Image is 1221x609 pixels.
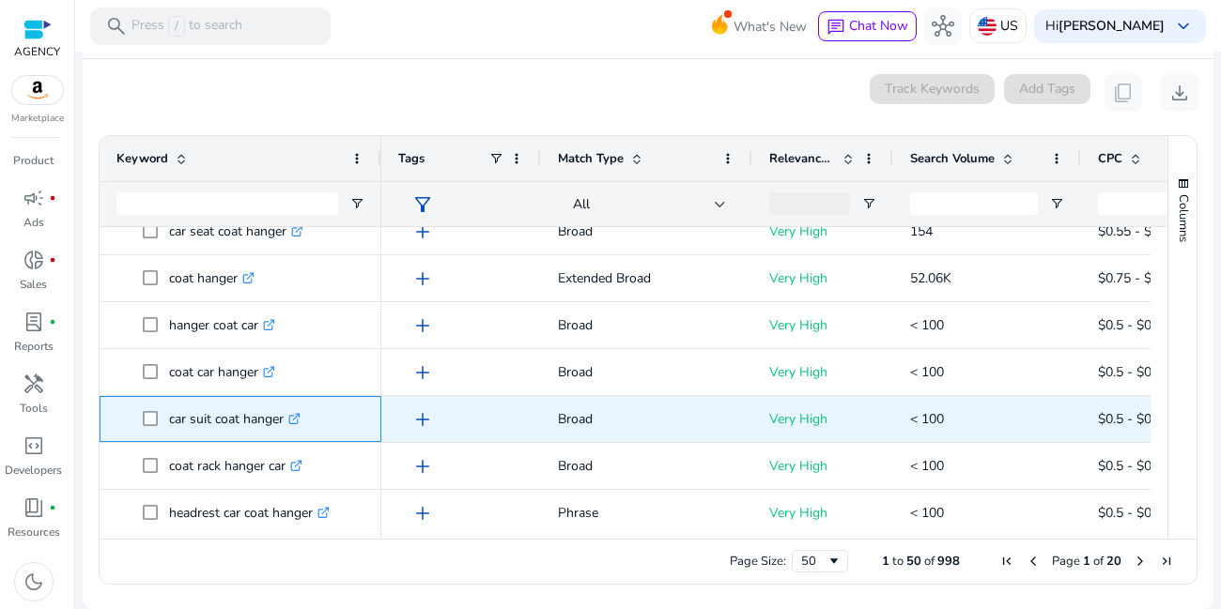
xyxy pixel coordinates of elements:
[1098,504,1169,522] span: $0.5 - $0.75
[49,194,56,202] span: fiber_manual_record
[11,112,64,126] p: Marketplace
[1161,74,1198,112] button: download
[411,267,434,290] span: add
[23,496,45,519] span: book_4
[937,553,960,570] span: 998
[558,259,735,297] p: Extended Broad
[23,249,45,271] span: donut_small
[411,502,434,525] span: add
[116,150,168,167] span: Keyword
[23,214,44,231] p: Ads
[169,353,275,391] p: coat car hanger
[169,212,303,251] p: car seat coat hanger
[12,76,63,104] img: amazon.svg
[1098,363,1169,381] span: $0.5 - $0.75
[1159,554,1174,569] div: Last Page
[49,318,56,326] span: fiber_manual_record
[1049,196,1064,211] button: Open Filter Menu
[558,212,735,251] p: Broad
[769,212,876,251] p: Very High
[1098,410,1169,428] span: $0.5 - $0.75
[398,150,425,167] span: Tags
[411,314,434,337] span: add
[769,150,835,167] span: Relevance Score
[169,400,301,438] p: car suit coat hanger
[558,400,735,438] p: Broad
[1106,553,1121,570] span: 20
[1098,457,1169,475] span: $0.5 - $0.75
[23,187,45,209] span: campaign
[906,553,921,570] span: 50
[1026,554,1041,569] div: Previous Page
[827,18,845,37] span: chat
[13,152,54,169] p: Product
[910,222,933,240] span: 154
[769,353,876,391] p: Very High
[1000,9,1018,42] p: US
[769,259,876,297] p: Very High
[1175,194,1192,242] span: Columns
[1168,82,1191,104] span: download
[49,504,56,511] span: fiber_manual_record
[558,494,735,532] p: Phrase
[49,256,56,264] span: fiber_manual_record
[168,16,185,37] span: /
[1059,17,1165,35] b: [PERSON_NAME]
[1098,150,1122,167] span: CPC
[861,196,876,211] button: Open Filter Menu
[910,410,944,428] span: < 100
[169,259,255,297] p: coat hanger
[910,504,944,522] span: < 100
[910,269,951,287] span: 52.06K
[999,554,1014,569] div: First Page
[558,353,735,391] p: Broad
[924,553,935,570] span: of
[105,15,128,38] span: search
[910,363,944,381] span: < 100
[769,494,876,532] p: Very High
[14,43,60,60] p: AGENCY
[558,306,735,344] p: Broad
[1093,553,1104,570] span: of
[730,553,786,570] div: Page Size:
[910,192,1038,215] input: Search Volume Filter Input
[910,150,995,167] span: Search Volume
[411,361,434,384] span: add
[1098,222,1177,240] span: $0.55 - $0.83
[23,311,45,333] span: lab_profile
[1052,553,1080,570] span: Page
[769,447,876,485] p: Very High
[1083,553,1090,570] span: 1
[573,195,590,213] span: All
[978,17,997,36] img: us.svg
[892,553,904,570] span: to
[169,306,275,344] p: hanger coat car
[734,10,807,43] span: What's New
[23,571,45,593] span: dark_mode
[169,494,330,532] p: headrest car coat hanger
[1098,316,1169,334] span: $0.5 - $0.75
[882,553,889,570] span: 1
[769,306,876,344] p: Very High
[5,462,62,479] p: Developers
[1045,20,1165,33] p: Hi
[20,276,47,293] p: Sales
[131,16,242,37] p: Press to search
[14,338,54,355] p: Reports
[932,15,954,38] span: hub
[910,457,944,475] span: < 100
[818,11,917,41] button: chatChat Now
[769,400,876,438] p: Very High
[411,455,434,478] span: add
[411,221,434,243] span: add
[849,17,908,35] span: Chat Now
[924,8,962,45] button: hub
[1133,554,1148,569] div: Next Page
[792,550,848,572] div: Page Size
[558,447,735,485] p: Broad
[558,150,624,167] span: Match Type
[20,400,48,417] p: Tools
[1172,15,1195,38] span: keyboard_arrow_down
[801,553,827,570] div: 50
[411,193,434,216] span: filter_alt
